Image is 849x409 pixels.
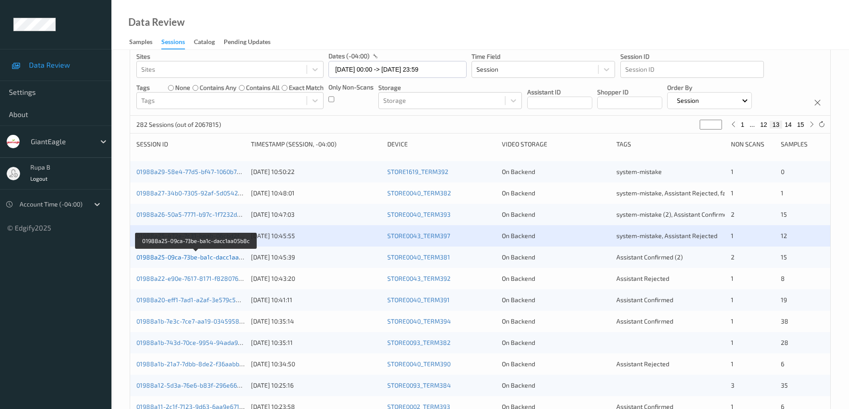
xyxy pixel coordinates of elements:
span: 6 [781,360,784,368]
div: Pending Updates [224,37,271,49]
div: Data Review [128,18,185,27]
span: 1 [731,275,734,282]
label: contains all [246,83,279,92]
span: system-mistake, Assistant Rejected, failed to recover [616,189,767,197]
div: Samples [781,140,824,149]
label: none [175,83,190,92]
p: Session ID [620,52,764,61]
div: [DATE] 10:35:11 [251,338,381,347]
div: On Backend [502,231,610,240]
div: Catalog [194,37,215,49]
span: system-mistake, Assistant Rejected [616,232,718,239]
p: Only Non-Scans [328,83,373,92]
span: Assistant Confirmed (2) [616,253,683,261]
span: 1 [781,189,783,197]
p: dates (-04:00) [328,52,369,61]
a: Catalog [194,36,224,49]
p: Order By [667,83,752,92]
a: 01988a25-472e-7c31-beab-06cbd2f3da04 [136,232,258,239]
div: On Backend [502,253,610,262]
p: Shopper ID [597,88,662,97]
a: 01988a27-34b0-7305-92af-5d054232b0e4 [136,189,260,197]
a: 01988a20-eff1-7ad1-a2af-3e579c58abe5 [136,296,254,304]
span: 3 [731,381,734,389]
span: system-mistake (2), Assistant Confirmed (2) [616,211,740,218]
a: 01988a1b-21a7-7dbb-8de2-f36aabb7370f [136,360,255,368]
div: On Backend [502,210,610,219]
div: [DATE] 10:45:39 [251,253,381,262]
span: 1 [731,232,734,239]
span: 1 [731,296,734,304]
span: 1 [731,360,734,368]
div: On Backend [502,274,610,283]
a: STORE0040_TERM381 [387,253,450,261]
span: Assistant Rejected [616,360,669,368]
button: 13 [770,121,782,129]
button: 12 [758,121,770,129]
div: On Backend [502,360,610,369]
a: STORE0043_TERM392 [387,275,451,282]
span: 2 [731,211,734,218]
span: 1 [731,189,734,197]
span: 1 [731,168,734,175]
a: 01988a12-5d3a-76e6-b83f-296e66bd732e [136,381,258,389]
div: On Backend [502,167,610,176]
a: STORE0040_TERM390 [387,360,451,368]
a: STORE0093_TERM384 [387,381,451,389]
div: On Backend [502,189,610,198]
button: 15 [794,121,807,129]
a: 01988a29-58e4-77d5-bf47-1060b7d5f58b [136,168,257,175]
p: Assistant ID [527,88,592,97]
a: STORE0040_TERM394 [387,317,451,325]
a: Sessions [161,36,194,49]
span: Assistant Rejected [616,275,669,282]
span: Assistant Confirmed [616,296,673,304]
a: STORE0040_TERM382 [387,189,451,197]
div: Samples [129,37,152,49]
div: On Backend [502,338,610,347]
div: [DATE] 10:47:03 [251,210,381,219]
span: system-mistake [616,168,662,175]
p: Session [674,96,702,105]
span: 0 [781,168,784,175]
div: [DATE] 10:35:14 [251,317,381,326]
span: 1 [731,317,734,325]
button: ... [747,121,758,129]
p: Sites [136,52,324,61]
a: STORE0040_TERM393 [387,211,451,218]
div: [DATE] 10:34:50 [251,360,381,369]
div: Device [387,140,496,149]
p: Time Field [472,52,615,61]
a: 01988a1b-743d-70ce-9954-94ada948afd9 [136,339,259,346]
div: On Backend [502,317,610,326]
label: contains any [200,83,236,92]
div: Sessions [161,37,185,49]
span: 12 [781,232,787,239]
div: Non Scans [731,140,774,149]
div: On Backend [502,381,610,390]
div: Tags [616,140,725,149]
div: [DATE] 10:45:55 [251,231,381,240]
div: [DATE] 10:43:20 [251,274,381,283]
span: 38 [781,317,788,325]
span: 8 [781,275,785,282]
span: Assistant Confirmed [616,317,673,325]
p: Storage [378,83,522,92]
a: 01988a1b-7e3c-7ce7-aa19-0345958b5fb7 [136,317,255,325]
div: Video Storage [502,140,610,149]
label: exact match [289,83,324,92]
button: 14 [782,121,795,129]
div: Session ID [136,140,245,149]
span: 15 [781,211,787,218]
span: 19 [781,296,787,304]
a: 01988a26-50a5-7771-b97c-1f7232d83210 [136,211,254,218]
span: 1 [731,339,734,346]
a: 01988a25-09ca-73be-ba1c-dacc1aa05b8c [136,253,257,261]
a: STORE0043_TERM397 [387,232,450,239]
div: Timestamp (Session, -04:00) [251,140,381,149]
a: STORE0093_TERM382 [387,339,451,346]
span: 28 [781,339,788,346]
div: [DATE] 10:48:01 [251,189,381,198]
a: STORE0040_TERM391 [387,296,450,304]
span: 15 [781,253,787,261]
